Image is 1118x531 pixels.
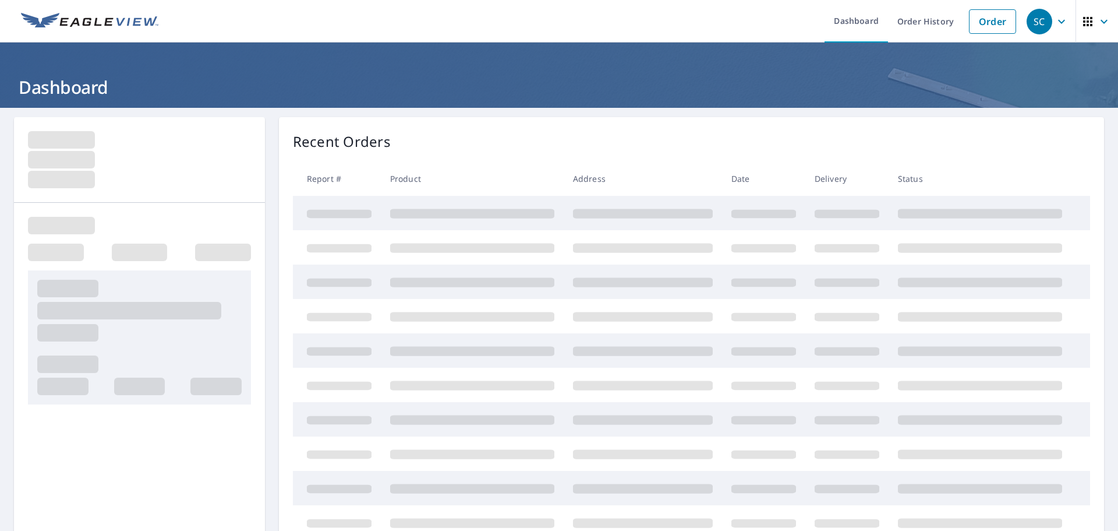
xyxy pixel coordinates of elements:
[21,13,158,30] img: EV Logo
[805,161,889,196] th: Delivery
[564,161,722,196] th: Address
[722,161,805,196] th: Date
[889,161,1071,196] th: Status
[293,131,391,152] p: Recent Orders
[14,75,1104,99] h1: Dashboard
[293,161,381,196] th: Report #
[969,9,1016,34] a: Order
[381,161,564,196] th: Product
[1027,9,1052,34] div: SC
